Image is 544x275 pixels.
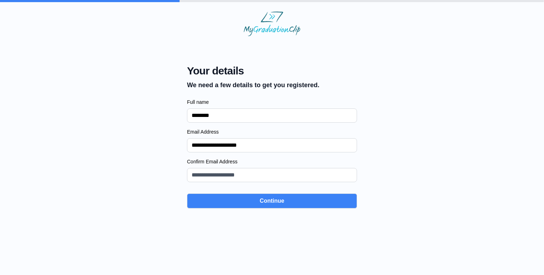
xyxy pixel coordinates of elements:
[244,11,300,36] img: MyGraduationClip
[187,158,357,165] label: Confirm Email Address
[187,64,319,77] span: Your details
[187,193,357,208] button: Continue
[187,128,357,135] label: Email Address
[187,80,319,90] p: We need a few details to get you registered.
[187,99,357,106] label: Full name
